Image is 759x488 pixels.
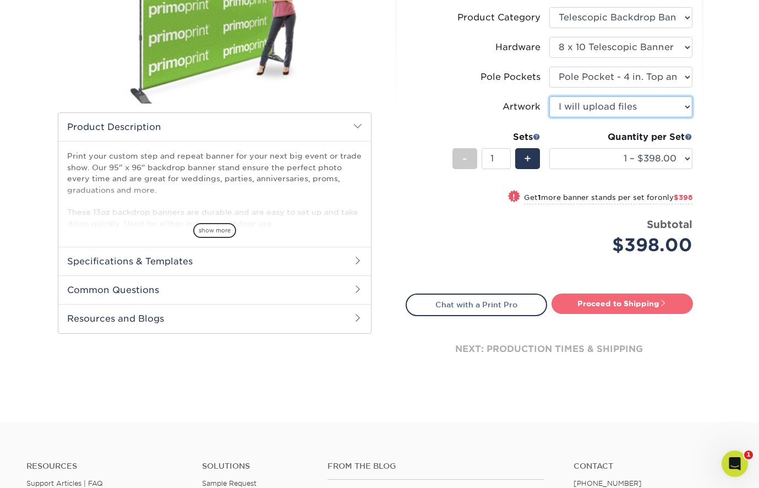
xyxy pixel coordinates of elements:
[327,462,544,471] h4: From the Blog
[480,71,540,84] div: Pole Pockets
[558,232,692,258] div: $398.00
[58,275,371,304] h2: Common Questions
[495,41,540,54] div: Hardware
[524,193,692,204] small: Get more banner stands per set for
[193,223,236,238] span: show more
[406,316,693,382] div: next: production times & shipping
[674,193,692,202] span: $398
[574,462,733,471] a: Contact
[452,131,540,144] div: Sets
[524,150,531,167] span: +
[549,131,692,144] div: Quantity per Set
[202,479,256,487] a: Sample Request
[722,451,748,477] iframe: Intercom live chat
[658,193,692,202] span: only
[202,462,311,471] h4: Solutions
[406,294,547,316] a: Chat with a Print Pro
[457,11,540,24] div: Product Category
[538,193,541,202] strong: 1
[647,218,692,230] strong: Subtotal
[26,462,185,471] h4: Resources
[67,150,362,229] p: Print your custom step and repeat banner for your next big event or trade show. Our 95" x 96" bac...
[462,150,467,167] span: -
[512,191,515,203] span: !
[58,113,371,141] h2: Product Description
[574,479,642,487] a: [PHONE_NUMBER]
[744,451,753,459] span: 1
[58,304,371,333] h2: Resources and Blogs
[503,100,540,113] div: Artwork
[551,294,693,313] a: Proceed to Shipping
[58,247,371,275] h2: Specifications & Templates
